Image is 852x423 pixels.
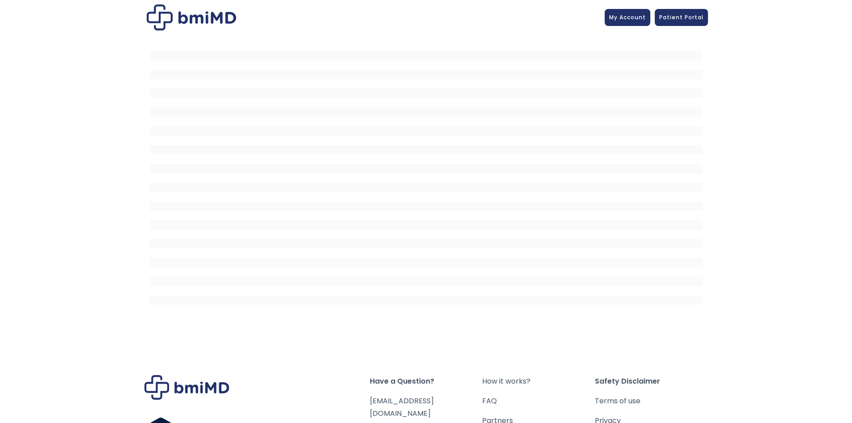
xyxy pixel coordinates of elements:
iframe: MDI Patient Messaging Portal [150,42,703,310]
img: Brand Logo [144,375,229,400]
a: Terms of use [595,395,708,407]
span: My Account [609,13,646,21]
img: Patient Messaging Portal [147,4,236,30]
a: Patient Portal [655,9,708,26]
a: [EMAIL_ADDRESS][DOMAIN_NAME] [370,396,434,419]
span: Patient Portal [659,13,704,21]
a: My Account [605,9,650,26]
span: Have a Question? [370,375,483,388]
a: How it works? [482,375,595,388]
a: FAQ [482,395,595,407]
span: Safety Disclaimer [595,375,708,388]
